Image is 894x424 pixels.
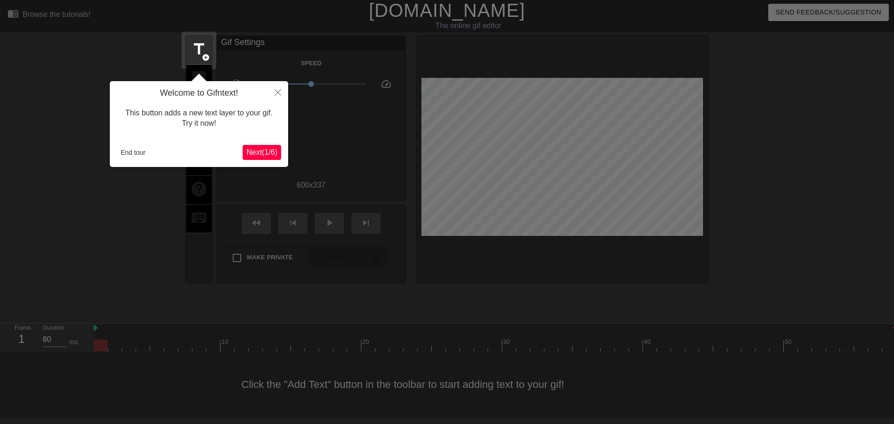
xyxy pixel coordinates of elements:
div: This button adds a new text layer to your gif. Try it now! [117,98,281,138]
button: Next [243,145,281,160]
button: End tour [117,145,149,159]
button: Close [267,81,288,103]
h4: Welcome to Gifntext! [117,88,281,98]
span: Next ( 1 / 6 ) [246,148,277,156]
